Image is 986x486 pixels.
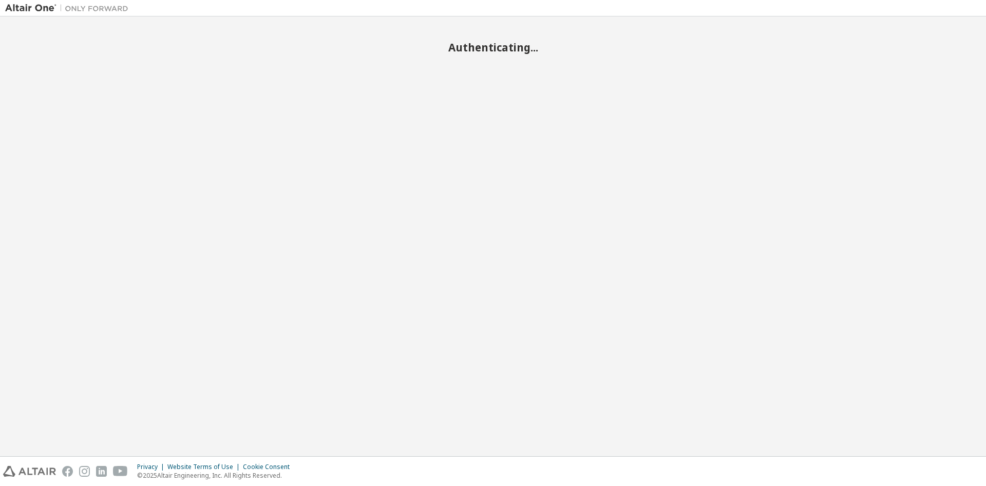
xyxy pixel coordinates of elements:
[5,41,981,54] h2: Authenticating...
[5,3,134,13] img: Altair One
[62,466,73,477] img: facebook.svg
[167,463,243,471] div: Website Terms of Use
[113,466,128,477] img: youtube.svg
[3,466,56,477] img: altair_logo.svg
[243,463,296,471] div: Cookie Consent
[96,466,107,477] img: linkedin.svg
[79,466,90,477] img: instagram.svg
[137,471,296,480] p: © 2025 Altair Engineering, Inc. All Rights Reserved.
[137,463,167,471] div: Privacy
